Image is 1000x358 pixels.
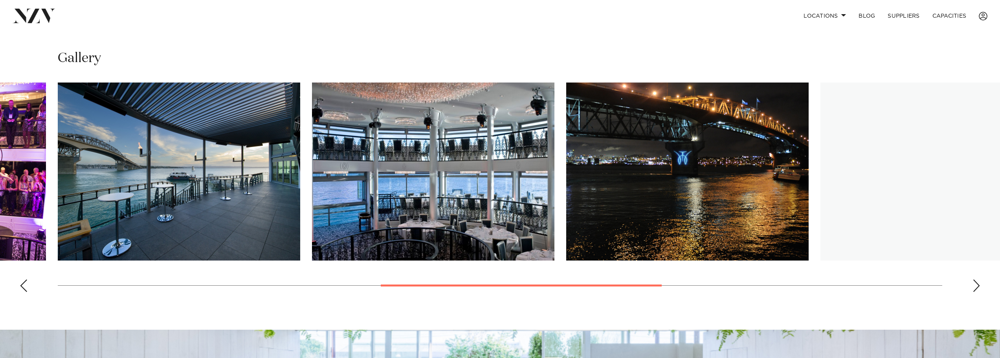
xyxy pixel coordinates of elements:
[797,7,852,24] a: Locations
[881,7,926,24] a: SUPPLIERS
[58,83,300,261] swiper-slide: 5 / 11
[13,9,55,23] img: nzv-logo.png
[58,50,101,67] h2: Gallery
[852,7,881,24] a: BLOG
[926,7,973,24] a: Capacities
[566,83,809,261] swiper-slide: 7 / 11
[312,83,554,261] swiper-slide: 6 / 11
